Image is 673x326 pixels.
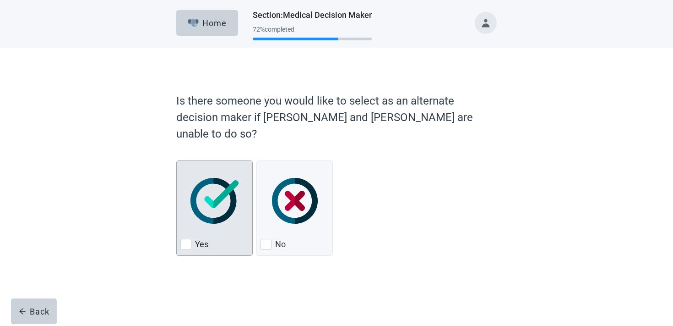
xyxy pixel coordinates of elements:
[256,160,333,256] div: No, checkbox, not checked
[195,239,208,250] label: Yes
[475,12,497,34] button: Toggle account menu
[19,308,26,315] span: arrow-left
[188,19,199,27] img: Elephant
[176,93,492,142] label: Is there someone you would like to select as an alternate decision maker if [PERSON_NAME] and [PE...
[253,22,372,44] div: Progress section
[253,26,372,33] div: 72 % completed
[176,10,238,36] button: ElephantHome
[11,298,57,324] button: arrow-leftBack
[275,239,286,250] label: No
[253,9,372,22] h1: Section : Medical Decision Maker
[176,160,253,256] div: Yes, checkbox, not checked
[19,307,49,316] div: Back
[188,18,227,28] div: Home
